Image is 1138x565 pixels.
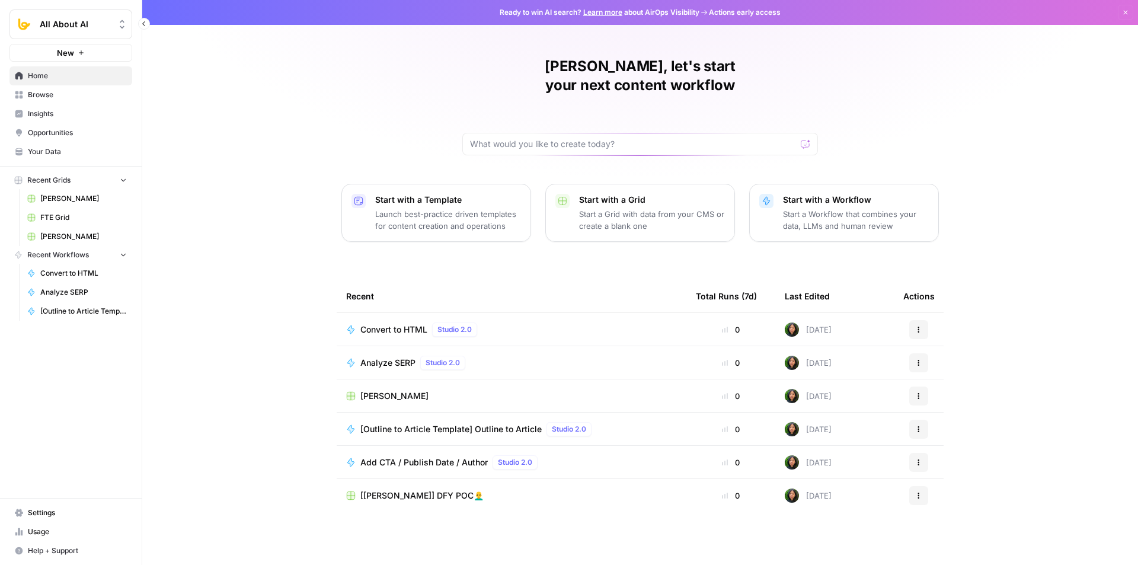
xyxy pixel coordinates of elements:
a: Settings [9,503,132,522]
button: Start with a GridStart a Grid with data from your CMS or create a blank one [545,184,735,242]
a: [PERSON_NAME] [22,227,132,246]
span: FTE Grid [40,212,127,223]
span: Studio 2.0 [437,324,472,335]
span: Actions early access [709,7,781,18]
span: [PERSON_NAME] [40,193,127,204]
span: Convert to HTML [360,324,427,336]
button: Help + Support [9,541,132,560]
span: Recent Grids [27,175,71,186]
h1: [PERSON_NAME], let's start your next content workflow [462,57,818,95]
span: All About AI [40,18,111,30]
span: [Outline to Article Template] Outline to Article [40,306,127,317]
div: 0 [696,490,766,502]
div: Recent [346,280,677,312]
img: 71gc9am4ih21sqe9oumvmopgcasf [785,489,799,503]
div: [DATE] [785,455,832,470]
div: 0 [696,423,766,435]
span: Recent Workflows [27,250,89,260]
span: [[PERSON_NAME]] DFY POC👨‍🦲 [360,490,484,502]
img: 71gc9am4ih21sqe9oumvmopgcasf [785,389,799,403]
span: Home [28,71,127,81]
p: Start a Grid with data from your CMS or create a blank one [579,208,725,232]
span: [PERSON_NAME] [40,231,127,242]
a: Convert to HTMLStudio 2.0 [346,323,677,337]
span: [Outline to Article Template] Outline to Article [360,423,542,435]
span: Studio 2.0 [426,357,460,368]
img: 71gc9am4ih21sqe9oumvmopgcasf [785,356,799,370]
p: Start with a Grid [579,194,725,206]
span: New [57,47,74,59]
img: 71gc9am4ih21sqe9oumvmopgcasf [785,455,799,470]
a: Usage [9,522,132,541]
div: Total Runs (7d) [696,280,757,312]
span: Studio 2.0 [552,424,586,435]
p: Start a Workflow that combines your data, LLMs and human review [783,208,929,232]
div: [DATE] [785,389,832,403]
span: Your Data [28,146,127,157]
a: [[PERSON_NAME]] DFY POC👨‍🦲 [346,490,677,502]
img: All About AI Logo [14,14,35,35]
a: Opportunities [9,123,132,142]
div: [DATE] [785,422,832,436]
span: Settings [28,507,127,518]
span: Opportunities [28,127,127,138]
a: Add CTA / Publish Date / AuthorStudio 2.0 [346,455,677,470]
a: Convert to HTML [22,264,132,283]
div: [DATE] [785,356,832,370]
span: Insights [28,108,127,119]
div: 0 [696,357,766,369]
img: 71gc9am4ih21sqe9oumvmopgcasf [785,422,799,436]
input: What would you like to create today? [470,138,796,150]
span: Add CTA / Publish Date / Author [360,457,488,468]
a: [Outline to Article Template] Outline to Article [22,302,132,321]
span: [PERSON_NAME] [360,390,429,402]
p: Start with a Workflow [783,194,929,206]
a: Analyze SERPStudio 2.0 [346,356,677,370]
a: Insights [9,104,132,123]
span: Browse [28,90,127,100]
div: 0 [696,390,766,402]
div: 0 [696,457,766,468]
div: Actions [903,280,935,312]
span: Analyze SERP [360,357,415,369]
a: Home [9,66,132,85]
a: [Outline to Article Template] Outline to ArticleStudio 2.0 [346,422,677,436]
a: Browse [9,85,132,104]
a: Learn more [583,8,622,17]
div: [DATE] [785,489,832,503]
a: Analyze SERP [22,283,132,302]
span: Usage [28,526,127,537]
button: New [9,44,132,62]
button: Start with a TemplateLaunch best-practice driven templates for content creation and operations [341,184,531,242]
a: [PERSON_NAME] [22,189,132,208]
div: 0 [696,324,766,336]
span: Analyze SERP [40,287,127,298]
span: Studio 2.0 [498,457,532,468]
a: [PERSON_NAME] [346,390,677,402]
span: Help + Support [28,545,127,556]
div: [DATE] [785,323,832,337]
p: Start with a Template [375,194,521,206]
a: Your Data [9,142,132,161]
button: Workspace: All About AI [9,9,132,39]
span: Convert to HTML [40,268,127,279]
span: Ready to win AI search? about AirOps Visibility [500,7,699,18]
div: Last Edited [785,280,830,312]
button: Recent Workflows [9,246,132,264]
button: Start with a WorkflowStart a Workflow that combines your data, LLMs and human review [749,184,939,242]
a: FTE Grid [22,208,132,227]
p: Launch best-practice driven templates for content creation and operations [375,208,521,232]
button: Recent Grids [9,171,132,189]
img: 71gc9am4ih21sqe9oumvmopgcasf [785,323,799,337]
